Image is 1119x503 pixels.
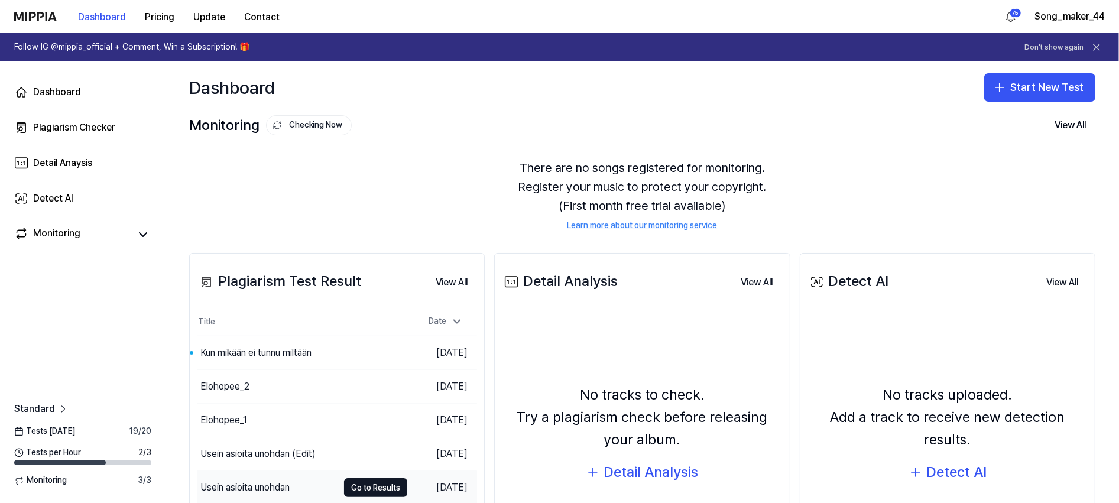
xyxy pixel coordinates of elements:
[807,270,889,293] div: Detect AI
[732,270,783,294] a: View All
[14,447,81,459] span: Tests per Hour
[14,426,75,437] span: Tests [DATE]
[189,144,1095,246] div: There are no songs registered for monitoring. Register your music to protect your copyright. (Fir...
[1024,43,1084,53] button: Don't show again
[33,156,92,170] div: Detail Anaysis
[407,336,478,370] td: [DATE]
[200,413,247,427] div: Elohopee_1
[1037,271,1088,294] button: View All
[424,312,468,331] div: Date
[33,85,81,99] div: Dashboard
[200,481,290,495] div: Usein asioita unohdan
[586,461,698,483] button: Detail Analysis
[129,426,151,437] span: 19 / 20
[7,113,158,142] a: Plagiarism Checker
[33,192,73,206] div: Detect AI
[14,12,57,21] img: logo
[732,271,783,294] button: View All
[138,447,151,459] span: 2 / 3
[7,78,158,106] a: Dashboard
[197,270,361,293] div: Plagiarism Test Result
[184,1,235,33] a: Update
[1034,9,1105,24] button: Song_maker_44
[7,184,158,213] a: Detect AI
[200,447,316,461] div: Usein asioita unohdan (Edit)
[926,461,987,483] div: Detect AI
[235,5,289,29] button: Contact
[426,270,477,294] a: View All
[69,5,135,29] button: Dashboard
[33,121,115,135] div: Plagiarism Checker
[567,220,718,232] a: Learn more about our monitoring service
[1001,7,1020,26] button: 알림75
[14,41,249,53] h1: Follow IG @mippia_official + Comment, Win a Subscription! 🎁
[14,402,55,416] span: Standard
[1045,113,1095,137] button: View All
[184,5,235,29] button: Update
[266,115,352,135] button: Checking Now
[14,402,69,416] a: Standard
[138,475,151,486] span: 3 / 3
[197,308,407,336] th: Title
[807,384,1088,452] div: No tracks uploaded. Add a track to receive new detection results.
[407,370,478,404] td: [DATE]
[1010,8,1021,18] div: 75
[33,226,80,243] div: Monitoring
[502,270,618,293] div: Detail Analysis
[502,384,782,452] div: No tracks to check. Try a plagiarism check before releasing your album.
[604,461,698,483] div: Detail Analysis
[1004,9,1018,24] img: 알림
[909,461,987,483] button: Detect AI
[1037,270,1088,294] a: View All
[189,114,352,137] div: Monitoring
[426,271,477,294] button: View All
[7,149,158,177] a: Detail Anaysis
[200,346,312,360] div: Kun mikään ei tunnu miltään
[189,73,275,102] div: Dashboard
[200,379,249,394] div: Elohopee_2
[407,404,478,437] td: [DATE]
[407,437,478,471] td: [DATE]
[14,475,67,486] span: Monitoring
[14,226,130,243] a: Monitoring
[135,5,184,29] button: Pricing
[984,73,1095,102] button: Start New Test
[344,478,407,497] button: Go to Results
